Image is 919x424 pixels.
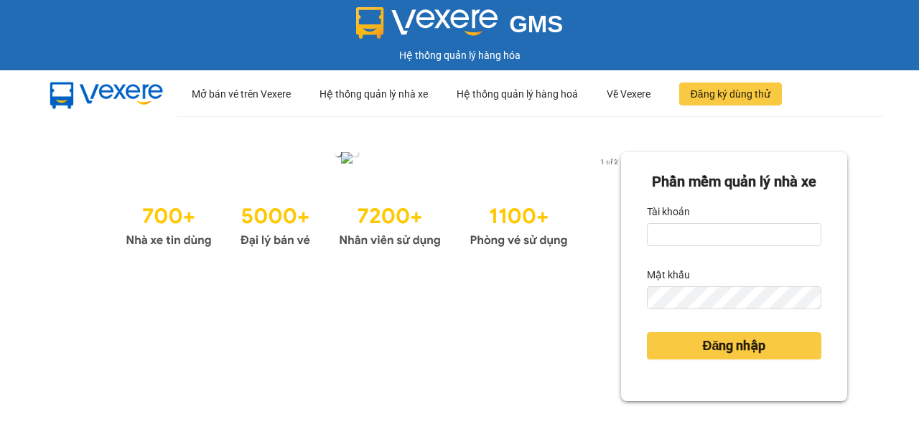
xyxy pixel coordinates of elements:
[356,22,564,33] a: GMS
[72,152,92,168] button: previous slide / item
[596,152,621,171] p: 1 of 2
[4,47,915,63] div: Hệ thống quản lý hàng hóa
[192,71,291,117] div: Mở bán vé trên Vexere
[607,71,650,117] div: Về Vexere
[647,263,690,286] label: Mật khẩu
[509,11,563,37] span: GMS
[647,286,821,309] input: Mật khẩu
[691,86,770,102] span: Đăng ký dùng thử
[647,200,690,223] label: Tài khoản
[353,151,358,156] li: slide item 2
[36,71,177,118] img: mbUUG5Q.png
[319,71,428,117] div: Hệ thống quản lý nhà xe
[647,171,821,193] div: Phần mềm quản lý nhà xe
[647,332,821,359] button: Đăng nhập
[702,336,765,356] span: Đăng nhập
[356,7,498,39] img: logo 2
[457,71,578,117] div: Hệ thống quản lý hàng hoá
[679,83,782,105] button: Đăng ký dùng thử
[335,151,341,156] li: slide item 1
[601,152,621,168] button: next slide / item
[126,197,568,251] img: Statistics.png
[647,223,821,246] input: Tài khoản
